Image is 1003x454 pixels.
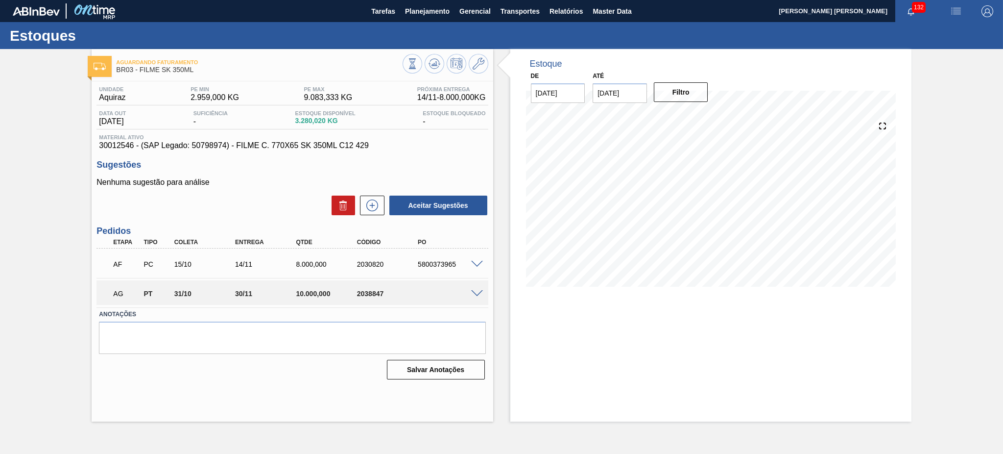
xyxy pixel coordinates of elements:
[233,260,301,268] div: 14/11/2025
[141,260,173,268] div: Pedido de Compra
[531,73,539,79] label: De
[141,290,173,298] div: Pedido de Transferência
[113,260,140,268] p: AF
[469,54,488,74] button: Ir ao Master Data / Geral
[99,110,126,116] span: Data out
[99,86,125,92] span: Unidade
[293,239,362,246] div: Qtde
[113,290,140,298] p: AG
[420,110,488,126] div: -
[116,59,402,65] span: Aguardando Faturamento
[304,93,352,102] span: 9.083,333 KG
[417,86,486,92] span: Próxima Entrega
[355,239,423,246] div: Código
[384,195,488,216] div: Aceitar Sugestões
[295,117,355,125] span: 3.280,020 KG
[233,239,301,246] div: Entrega
[415,260,484,268] div: 5800373965
[191,93,239,102] span: 2.959,000 KG
[13,7,60,16] img: TNhmsLtSVTkK8tSr43FrP2fwEKptu5GPRR3wAAAABJRU5ErkJggg==
[593,5,631,17] span: Master Data
[141,239,173,246] div: Tipo
[10,30,184,41] h1: Estoques
[355,196,384,215] div: Nova sugestão
[425,54,444,74] button: Atualizar Gráfico
[355,290,423,298] div: 2038847
[191,86,239,92] span: PE MIN
[99,134,485,140] span: Material ativo
[111,253,143,275] div: Aguardando Faturamento
[415,239,484,246] div: PO
[172,260,240,268] div: 15/10/2025
[549,5,583,17] span: Relatórios
[405,5,450,17] span: Planejamento
[371,5,395,17] span: Tarefas
[654,82,708,102] button: Filtro
[96,226,488,236] h3: Pedidos
[111,239,143,246] div: Etapa
[293,260,362,268] div: 8.000,000
[981,5,993,17] img: Logout
[191,110,230,126] div: -
[99,141,485,150] span: 30012546 - (SAP Legado: 50798974) - FILME C. 770X65 SK 350ML C12 429
[99,117,126,126] span: [DATE]
[912,2,926,13] span: 132
[96,178,488,187] p: Nenhuma sugestão para análise
[193,110,228,116] span: Suficiência
[895,4,927,18] button: Notificações
[531,83,585,103] input: dd/mm/yyyy
[355,260,423,268] div: 2030820
[295,110,355,116] span: Estoque Disponível
[116,66,402,74] span: BR03 - FILME SK 350ML
[417,93,486,102] span: 14/11 - 8.000,000 KG
[233,290,301,298] div: 30/11/2025
[389,196,487,215] button: Aceitar Sugestões
[501,5,540,17] span: Transportes
[447,54,466,74] button: Programar Estoque
[327,196,355,215] div: Excluir Sugestões
[403,54,422,74] button: Visão Geral dos Estoques
[593,73,604,79] label: Até
[293,290,362,298] div: 10.000,000
[99,93,125,102] span: Aquiraz
[172,239,240,246] div: Coleta
[530,59,562,69] div: Estoque
[96,160,488,170] h3: Sugestões
[593,83,647,103] input: dd/mm/yyyy
[459,5,491,17] span: Gerencial
[99,307,485,322] label: Anotações
[387,360,485,379] button: Salvar Anotações
[423,110,485,116] span: Estoque Bloqueado
[94,63,106,70] img: Ícone
[950,5,962,17] img: userActions
[172,290,240,298] div: 31/10/2025
[111,283,143,304] div: Aguardando Aprovação do Gestor
[304,86,352,92] span: PE MAX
